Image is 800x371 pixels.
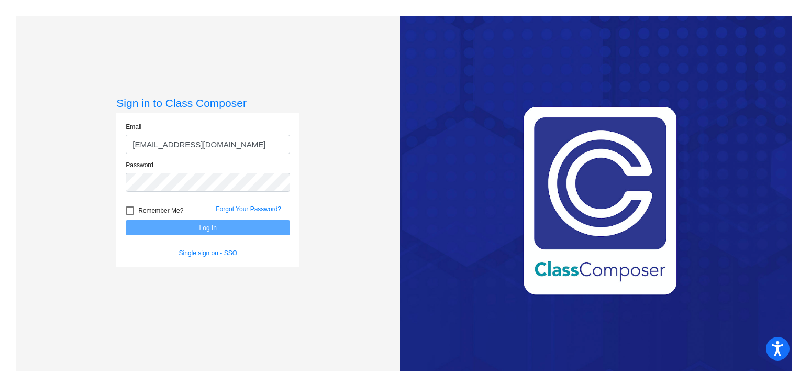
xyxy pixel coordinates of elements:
[216,205,281,213] a: Forgot Your Password?
[179,249,237,257] a: Single sign on - SSO
[126,160,153,170] label: Password
[138,204,183,217] span: Remember Me?
[126,220,290,235] button: Log In
[116,96,299,110] h3: Sign in to Class Composer
[126,122,141,132] label: Email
